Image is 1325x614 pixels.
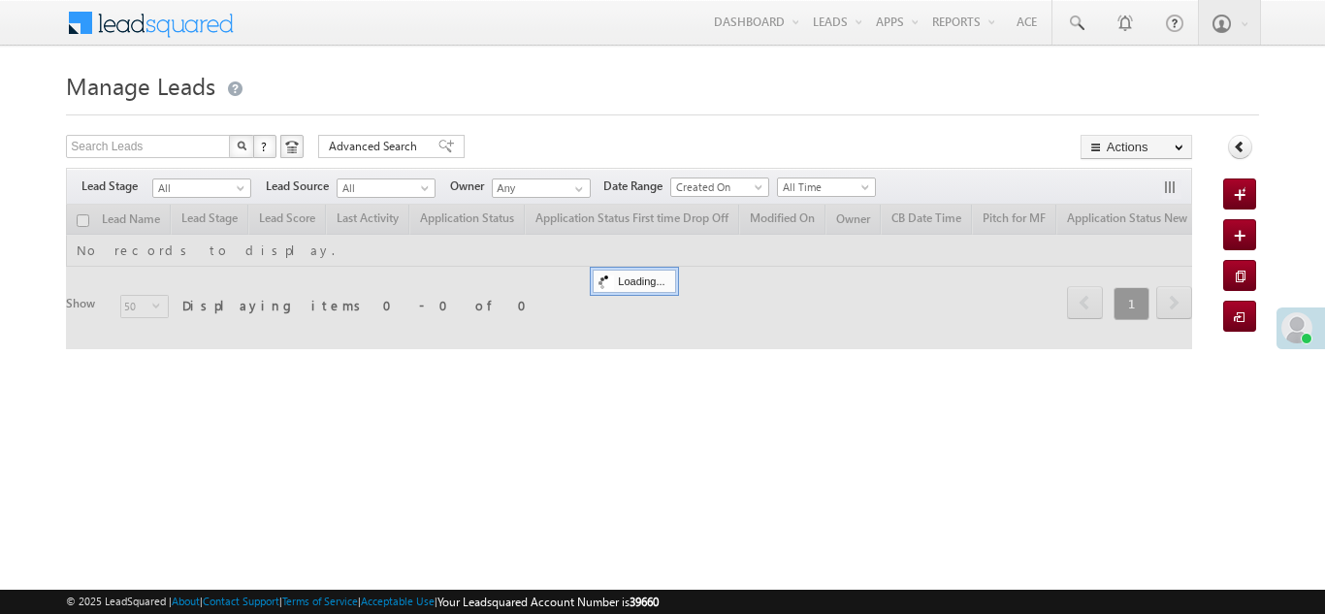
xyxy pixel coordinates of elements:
[671,178,763,196] span: Created On
[253,135,276,158] button: ?
[437,595,659,609] span: Your Leadsquared Account Number is
[172,595,200,607] a: About
[565,179,589,199] a: Show All Items
[338,179,430,197] span: All
[66,593,659,611] span: © 2025 LeadSquared | | | | |
[266,178,337,195] span: Lead Source
[337,178,436,198] a: All
[152,178,251,198] a: All
[237,141,246,150] img: Search
[329,138,423,155] span: Advanced Search
[282,595,358,607] a: Terms of Service
[153,179,245,197] span: All
[630,595,659,609] span: 39660
[778,178,870,196] span: All Time
[361,595,435,607] a: Acceptable Use
[670,178,769,197] a: Created On
[603,178,670,195] span: Date Range
[261,138,270,154] span: ?
[81,178,152,195] span: Lead Stage
[66,70,215,101] span: Manage Leads
[593,270,675,293] div: Loading...
[492,178,591,198] input: Type to Search
[450,178,492,195] span: Owner
[777,178,876,197] a: All Time
[203,595,279,607] a: Contact Support
[1081,135,1192,159] button: Actions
